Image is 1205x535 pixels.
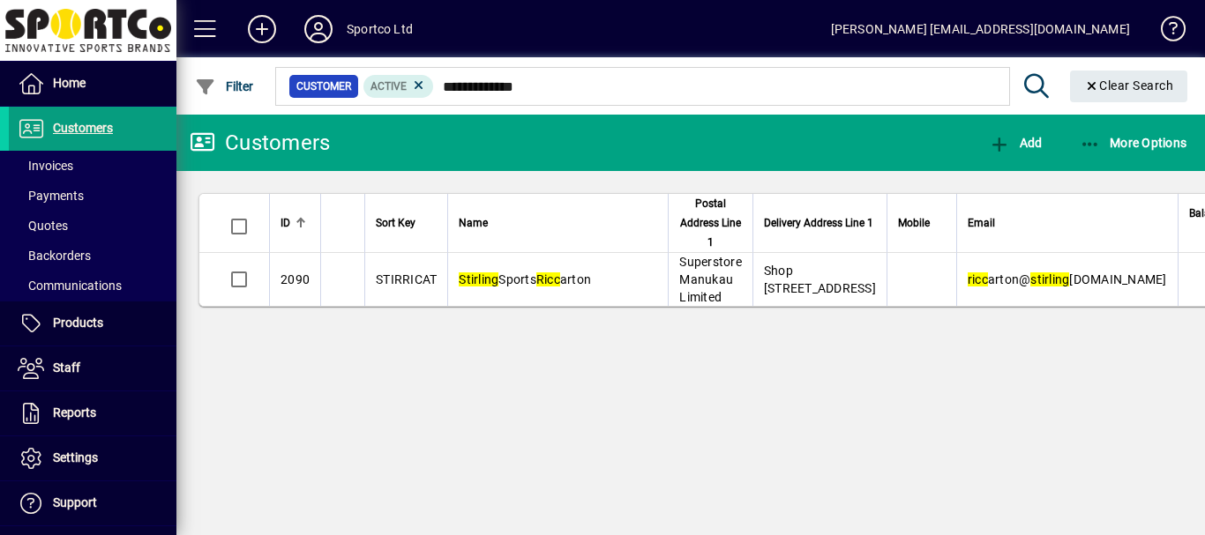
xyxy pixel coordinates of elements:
div: Customers [190,129,330,157]
a: Knowledge Base [1148,4,1183,61]
span: Postal Address Line 1 [679,194,742,252]
span: Home [53,76,86,90]
a: Support [9,481,176,525]
span: Backorders [18,249,91,263]
button: More Options [1075,127,1192,159]
a: Invoices [9,151,176,181]
span: Sort Key [376,213,415,233]
button: Profile [290,13,347,45]
button: Add [984,127,1046,159]
span: Superstore Manukau Limited [679,255,742,304]
span: Active [370,80,407,93]
span: Shop [STREET_ADDRESS] [764,264,876,295]
mat-chip: Activation Status: Active [363,75,434,98]
span: 2090 [281,272,310,286]
span: Mobile [898,213,930,233]
button: Clear [1070,71,1188,102]
span: Name [459,213,488,233]
span: Filter [195,79,254,93]
span: Email [968,213,995,233]
a: Quotes [9,211,176,241]
div: Mobile [898,213,946,233]
span: Communications [18,279,122,293]
div: Email [968,213,1167,233]
span: Delivery Address Line 1 [764,213,873,233]
div: Sportco Ltd [347,15,413,43]
span: Customers [53,121,113,135]
span: Staff [53,360,80,375]
a: Settings [9,436,176,480]
div: Name [459,213,657,233]
button: Filter [191,71,258,102]
span: Support [53,495,97,509]
a: Reports [9,391,176,435]
span: Invoices [18,159,73,173]
span: Clear Search [1084,78,1174,93]
em: Stirling [459,272,498,286]
button: Add [234,13,290,45]
span: arton@ [DOMAIN_NAME] [968,272,1167,286]
em: Ricc [536,272,560,286]
a: Products [9,301,176,346]
span: Reports [53,405,96,420]
span: Products [53,316,103,330]
span: Customer [296,78,351,95]
a: Staff [9,346,176,390]
a: Communications [9,271,176,301]
span: Sports arton [459,272,591,286]
div: ID [281,213,310,233]
span: Settings [53,450,98,464]
span: Quotes [18,219,68,233]
div: [PERSON_NAME] [EMAIL_ADDRESS][DOMAIN_NAME] [831,15,1130,43]
span: More Options [1080,136,1187,150]
span: Payments [18,189,84,203]
span: Add [989,136,1042,150]
a: Backorders [9,241,176,271]
span: ID [281,213,290,233]
a: Payments [9,181,176,211]
em: stirling [1030,272,1069,286]
em: ricc [968,272,988,286]
a: Home [9,62,176,106]
span: STIRRICAT [376,272,437,286]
